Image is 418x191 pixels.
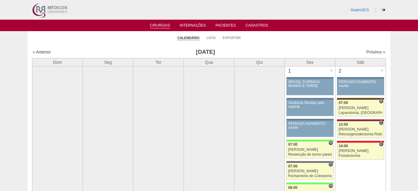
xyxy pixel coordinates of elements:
span: 07:00 [339,101,348,105]
a: Exportar [223,36,241,40]
a: H 07:00 [PERSON_NAME] Ressecção de tumor parede abdominal pélvica [286,141,334,158]
a: Lista [207,36,216,40]
div: [PERSON_NAME] [339,149,383,153]
th: Dom [32,58,83,66]
th: Qui [234,58,285,66]
div: Key: Aviso [337,77,384,79]
div: FÉRIAS/CASAMENTO murilo [339,80,382,88]
th: Qua [184,58,234,66]
div: Key: Brasil [286,140,334,141]
span: 07:00 [288,164,298,168]
div: Laparotomia, [GEOGRAPHIC_DATA], Drenagem, Bridas [339,111,383,115]
div: + [329,66,334,74]
div: Fechamento de Colostomia ou Enterostomia [288,174,332,178]
i: Sair [382,8,385,12]
a: FÉRIAS/CASAMENTO murilo [286,121,334,137]
span: Consultório [379,120,384,125]
a: Cirurgias [150,23,170,28]
div: + [379,66,384,74]
a: BRASIL CURINGA/ MANHÃ E TARDE [286,79,334,95]
div: [PERSON_NAME] [339,106,383,110]
span: 14:00 [339,144,348,148]
a: Calendário [177,36,199,40]
a: Ausência Nicolas pela manhã [286,100,334,116]
div: Ausência Nicolas pela manhã [289,101,332,109]
a: « Anterior [33,50,51,54]
div: Fistulectomia [339,154,383,158]
div: Key: Assunção [337,141,384,143]
th: Sex [285,58,335,66]
span: 13:00 [339,122,348,127]
div: [PERSON_NAME] [288,148,332,152]
div: Key: Aviso [286,98,334,100]
span: 09:00 [288,186,298,190]
div: 2 [335,66,345,76]
a: Próximo » [366,50,385,54]
th: Seg [83,58,133,66]
span: Consultório [328,162,333,167]
div: Ressecção de tumor parede abdominal pélvica [288,153,332,157]
a: FÉRIAS/CASAMENTO murilo [337,79,384,95]
span: Hospital [379,99,384,104]
span: Hospital [328,183,333,188]
div: Key: Sírio Libanês [337,119,384,121]
span: Consultório [379,142,384,147]
a: Pacientes [216,23,236,29]
div: Key: Aviso [286,77,334,79]
a: C 13:00 [PERSON_NAME] Retossigmoidectomia Robótica [337,121,384,138]
div: Key: Aviso [286,119,334,121]
th: Sáb [335,58,386,66]
th: Ter [133,58,184,66]
div: Key: Santa Catarina [286,161,334,163]
span: Hospital [328,141,333,145]
a: C 14:00 [PERSON_NAME] Fistulectomia [337,143,384,160]
div: Retossigmoidectomia Robótica [339,132,383,136]
h3: [DATE] [117,48,294,57]
div: Key: Santa Joana [337,98,384,100]
a: Cadastros [246,23,268,29]
div: BRASIL CURINGA/ MANHÃ E TARDE [289,80,332,88]
div: FÉRIAS/CASAMENTO murilo [289,122,332,130]
div: Key: Brasil [286,183,334,184]
div: [PERSON_NAME] [288,169,332,173]
a: H 07:00 [PERSON_NAME] Laparotomia, [GEOGRAPHIC_DATA], Drenagem, Bridas [337,100,384,117]
a: Internações [180,23,206,29]
a: GastroSCS [351,8,369,12]
span: 07:00 [288,142,298,147]
div: [PERSON_NAME] [339,128,383,131]
a: C 07:00 [PERSON_NAME] Fechamento de Colostomia ou Enterostomia [286,163,334,180]
div: 1 [285,66,294,76]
